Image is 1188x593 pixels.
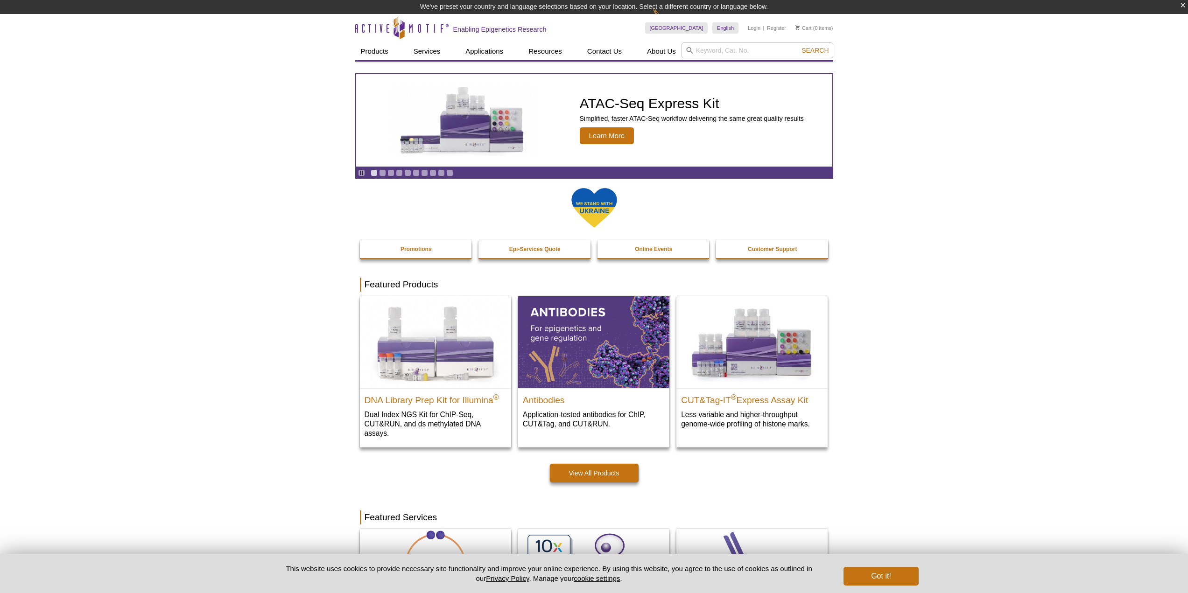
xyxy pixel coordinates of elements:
a: Contact Us [582,42,627,60]
p: Dual Index NGS Kit for ChIP-Seq, CUT&RUN, and ds methylated DNA assays. [365,410,506,438]
img: We Stand With Ukraine [571,187,618,229]
a: Go to slide 4 [396,169,403,176]
button: Got it! [844,567,918,586]
button: Search [799,46,831,55]
a: DNA Library Prep Kit for Illumina DNA Library Prep Kit for Illumina® Dual Index NGS Kit for ChIP-... [360,296,511,447]
a: Go to slide 2 [379,169,386,176]
a: Login [748,25,760,31]
a: Toggle autoplay [358,169,365,176]
a: ATAC-Seq Express Kit ATAC-Seq Express Kit Simplified, faster ATAC-Seq workflow delivering the sam... [356,74,832,167]
a: Go to slide 1 [371,169,378,176]
a: Products [355,42,394,60]
img: All Antibodies [518,296,669,388]
p: This website uses cookies to provide necessary site functionality and improve your online experie... [270,564,829,583]
a: All Antibodies Antibodies Application-tested antibodies for ChIP, CUT&Tag, and CUT&RUN. [518,296,669,438]
li: | [763,22,765,34]
img: Your Cart [795,25,800,30]
strong: Epi-Services Quote [509,246,561,252]
a: Go to slide 10 [446,169,453,176]
a: Go to slide 5 [404,169,411,176]
a: View All Products [550,464,639,482]
sup: ® [731,393,737,401]
strong: Promotions [401,246,432,252]
a: Register [767,25,786,31]
button: cookie settings [574,574,620,582]
a: Go to slide 9 [438,169,445,176]
a: Resources [523,42,568,60]
a: Go to slide 8 [429,169,436,176]
h2: Featured Services [360,510,829,524]
span: Learn More [580,127,634,144]
img: ATAC-Seq Express Kit [386,85,540,156]
strong: Online Events [635,246,672,252]
h2: DNA Library Prep Kit for Illumina [365,391,506,405]
img: Change Here [653,7,677,29]
input: Keyword, Cat. No. [682,42,833,58]
h2: ATAC-Seq Express Kit [580,97,804,111]
strong: Customer Support [748,246,797,252]
a: Online Events [598,240,710,258]
h2: Antibodies [523,391,665,405]
a: English [712,22,738,34]
h2: Enabling Epigenetics Research [453,25,547,34]
a: Privacy Policy [486,574,529,582]
img: DNA Library Prep Kit for Illumina [360,296,511,388]
img: CUT&Tag-IT® Express Assay Kit [676,296,828,388]
a: [GEOGRAPHIC_DATA] [645,22,708,34]
sup: ® [493,393,499,401]
p: Less variable and higher-throughput genome-wide profiling of histone marks​. [681,410,823,429]
h2: CUT&Tag-IT Express Assay Kit [681,391,823,405]
a: Epi-Services Quote [478,240,591,258]
a: About Us [641,42,682,60]
a: CUT&Tag-IT® Express Assay Kit CUT&Tag-IT®Express Assay Kit Less variable and higher-throughput ge... [676,296,828,438]
a: Go to slide 6 [413,169,420,176]
a: Cart [795,25,812,31]
p: Application-tested antibodies for ChIP, CUT&Tag, and CUT&RUN. [523,410,665,429]
span: Search [801,47,829,54]
a: Applications [460,42,509,60]
a: Customer Support [716,240,829,258]
a: Go to slide 7 [421,169,428,176]
li: (0 items) [795,22,833,34]
p: Simplified, faster ATAC-Seq workflow delivering the same great quality results [580,114,804,123]
a: Promotions [360,240,473,258]
a: Go to slide 3 [387,169,394,176]
article: ATAC-Seq Express Kit [356,74,832,167]
a: Services [408,42,446,60]
h2: Featured Products [360,278,829,292]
